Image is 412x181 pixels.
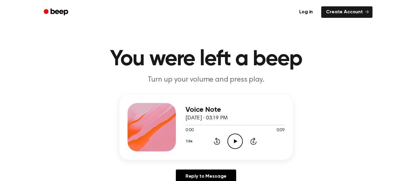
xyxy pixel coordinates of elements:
a: Beep [40,6,74,18]
h3: Voice Note [185,106,284,114]
a: Log in [294,6,318,18]
p: Turn up your volume and press play. [90,75,322,85]
span: 0:00 [185,127,193,134]
a: Create Account [321,6,372,18]
button: 1.0x [185,136,195,147]
h1: You were left a beep [52,48,360,70]
span: 0:09 [277,127,284,134]
span: [DATE] · 03:19 PM [185,115,228,121]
